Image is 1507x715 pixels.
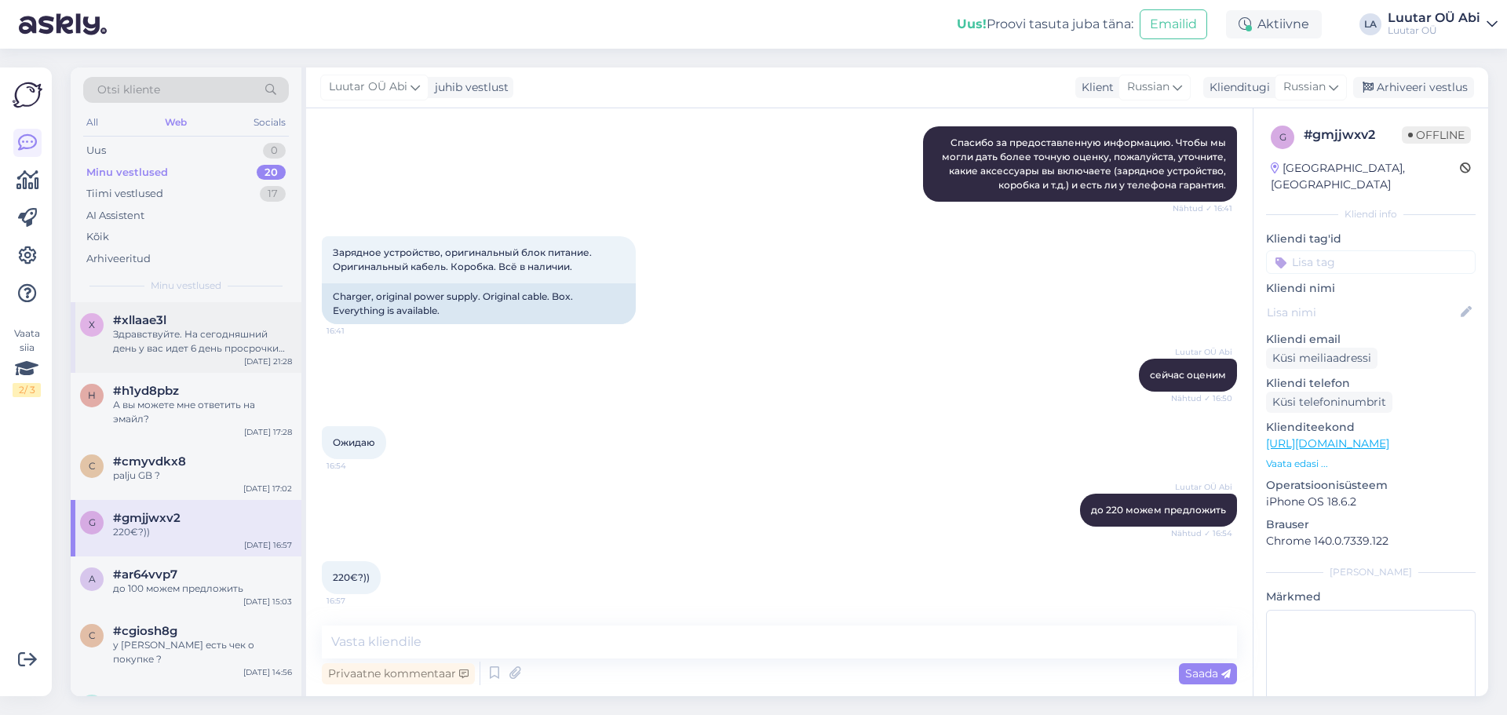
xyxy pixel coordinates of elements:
[1266,280,1476,297] p: Kliendi nimi
[1266,494,1476,510] p: iPhone OS 18.6.2
[1203,79,1270,96] div: Klienditugi
[86,208,144,224] div: AI Assistent
[1266,516,1476,533] p: Brauser
[113,469,292,483] div: palju GB ?
[113,624,177,638] span: #cgiosh8g
[1283,78,1326,96] span: Russian
[86,229,109,245] div: Kõik
[113,313,166,327] span: #xllaae3l
[83,112,101,133] div: All
[1388,12,1480,24] div: Luutar OÜ Abi
[89,460,96,472] span: c
[89,573,96,585] span: a
[88,389,96,401] span: h
[162,112,190,133] div: Web
[1304,126,1402,144] div: # gmjjwxv2
[1171,527,1232,539] span: Nähtud ✓ 16:54
[1266,477,1476,494] p: Operatsioonisüsteem
[250,112,289,133] div: Socials
[1266,457,1476,471] p: Vaata edasi ...
[113,511,181,525] span: #gmjjwxv2
[1271,160,1460,193] div: [GEOGRAPHIC_DATA], [GEOGRAPHIC_DATA]
[1266,331,1476,348] p: Kliendi email
[1266,207,1476,221] div: Kliendi info
[244,539,292,551] div: [DATE] 16:57
[1266,533,1476,549] p: Chrome 140.0.7339.122
[957,16,987,31] b: Uus!
[327,595,385,607] span: 16:57
[942,137,1228,191] span: Спасибо за предоставленную информацию. Чтобы мы могли дать более точную оценку, пожалуйста, уточн...
[89,516,96,528] span: g
[13,383,41,397] div: 2 / 3
[1075,79,1114,96] div: Klient
[1353,77,1474,98] div: Arhiveeri vestlus
[89,629,96,641] span: c
[13,80,42,110] img: Askly Logo
[244,356,292,367] div: [DATE] 21:28
[1266,419,1476,436] p: Klienditeekond
[263,143,286,159] div: 0
[113,384,179,398] span: #h1yd8pbz
[1150,369,1226,381] span: сейчас оценим
[1266,589,1476,605] p: Märkmed
[333,246,594,272] span: Зарядное устройство, оригинальный блок питание. Оригинальный кабель. Коробка. Всё в наличии.
[151,279,221,293] span: Minu vestlused
[327,460,385,472] span: 16:54
[97,82,160,98] span: Otsi kliente
[1359,13,1381,35] div: LA
[1279,131,1286,143] span: g
[260,186,286,202] div: 17
[86,186,163,202] div: Tiimi vestlused
[113,695,179,709] span: #kfocgyak
[329,78,407,96] span: Luutar OÜ Abi
[113,525,292,539] div: 220€?))
[257,165,286,181] div: 20
[1226,10,1322,38] div: Aktiivne
[1173,346,1232,358] span: Luutar OÜ Abi
[113,638,292,666] div: у [PERSON_NAME] есть чек о покупке ?
[113,398,292,426] div: А вы можете мне ответить на эмайл?
[243,666,292,678] div: [DATE] 14:56
[113,454,186,469] span: #cmyvdkx8
[1173,481,1232,493] span: Luutar OÜ Abi
[1266,231,1476,247] p: Kliendi tag'id
[429,79,509,96] div: juhib vestlust
[1267,304,1458,321] input: Lisa nimi
[1388,12,1498,37] a: Luutar OÜ AbiLuutar OÜ
[327,325,385,337] span: 16:41
[957,15,1133,34] div: Proovi tasuta juba täna:
[1402,126,1471,144] span: Offline
[1140,9,1207,39] button: Emailid
[333,436,375,448] span: Ожидаю
[1266,565,1476,579] div: [PERSON_NAME]
[86,143,106,159] div: Uus
[113,582,292,596] div: до 100 можем предложить
[1388,24,1480,37] div: Luutar OÜ
[1185,666,1231,680] span: Saada
[1266,348,1377,369] div: Küsi meiliaadressi
[89,319,95,330] span: x
[86,251,151,267] div: Arhiveeritud
[1173,202,1232,214] span: Nähtud ✓ 16:41
[1266,375,1476,392] p: Kliendi telefon
[1127,78,1169,96] span: Russian
[113,327,292,356] div: Здравствуйте. На сегодняшний день у вас идет 6 день просрочки ваших договоров. Если у вас есть во...
[1266,392,1392,413] div: Küsi telefoninumbrit
[243,483,292,494] div: [DATE] 17:02
[13,326,41,397] div: Vaata siia
[1171,392,1232,404] span: Nähtud ✓ 16:50
[244,426,292,438] div: [DATE] 17:28
[322,663,475,684] div: Privaatne kommentaar
[333,571,370,583] span: 220€?))
[86,165,168,181] div: Minu vestlused
[113,567,177,582] span: #ar64vvp7
[322,283,636,324] div: Charger, original power supply. Original cable. Box. Everything is available.
[1266,250,1476,274] input: Lisa tag
[1266,436,1389,451] a: [URL][DOMAIN_NAME]
[1091,504,1226,516] span: до 220 можем предложить
[243,596,292,607] div: [DATE] 15:03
